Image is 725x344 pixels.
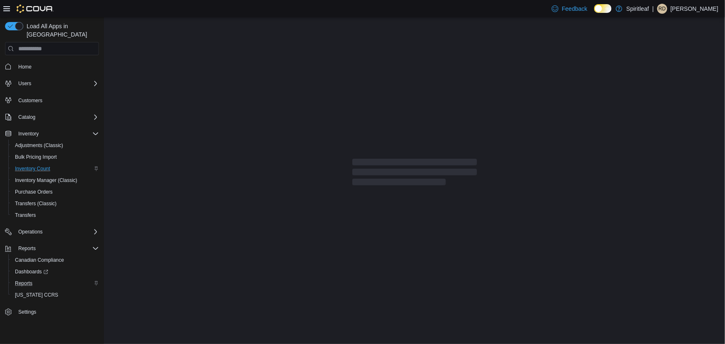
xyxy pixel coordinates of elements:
nav: Complex example [5,57,99,339]
span: Purchase Orders [12,187,99,197]
button: Settings [2,306,102,318]
button: Users [2,78,102,89]
span: Transfers (Classic) [12,199,99,209]
span: Dashboards [15,268,48,275]
a: [US_STATE] CCRS [12,290,61,300]
a: Transfers [12,210,39,220]
div: Ravi D [657,4,667,14]
a: Transfers (Classic) [12,199,60,209]
span: Feedback [562,5,587,13]
span: Inventory Count [12,164,99,174]
a: Adjustments (Classic) [12,140,66,150]
a: Reports [12,278,36,288]
span: Reports [12,278,99,288]
button: Users [15,79,34,88]
button: Purchase Orders [8,186,102,198]
a: Customers [15,96,46,106]
span: Adjustments (Classic) [15,142,63,149]
a: Bulk Pricing Import [12,152,60,162]
button: Inventory Count [8,163,102,174]
a: Inventory Count [12,164,54,174]
a: Inventory Manager (Classic) [12,175,81,185]
span: Reports [15,280,32,287]
span: Catalog [15,112,99,122]
span: Inventory Manager (Classic) [12,175,99,185]
a: Feedback [548,0,590,17]
span: Customers [18,97,42,104]
span: Settings [18,309,36,315]
p: [PERSON_NAME] [671,4,718,14]
button: Operations [15,227,46,237]
button: Reports [2,243,102,254]
span: Catalog [18,114,35,120]
button: Inventory [2,128,102,140]
button: Reports [15,243,39,253]
button: Inventory [15,129,42,139]
span: Inventory [15,129,99,139]
span: Operations [15,227,99,237]
p: Spiritleaf [627,4,649,14]
button: Transfers [8,209,102,221]
a: Purchase Orders [12,187,56,197]
span: Inventory Manager (Classic) [15,177,77,184]
button: Adjustments (Classic) [8,140,102,151]
span: Canadian Compliance [15,257,64,263]
span: Canadian Compliance [12,255,99,265]
span: Load All Apps in [GEOGRAPHIC_DATA] [23,22,99,39]
button: Customers [2,94,102,106]
span: Adjustments (Classic) [12,140,99,150]
button: Catalog [2,111,102,123]
span: Inventory Count [15,165,50,172]
span: Dashboards [12,267,99,277]
span: Loading [352,160,477,187]
button: Canadian Compliance [8,254,102,266]
span: Home [15,61,99,71]
a: Dashboards [8,266,102,278]
button: Reports [8,278,102,289]
span: Reports [18,245,36,252]
span: Purchase Orders [15,189,53,195]
a: Canadian Compliance [12,255,67,265]
button: Transfers (Classic) [8,198,102,209]
span: Home [18,64,32,70]
button: Operations [2,226,102,238]
span: Transfers [15,212,36,219]
button: Catalog [15,112,39,122]
a: Settings [15,307,39,317]
button: Inventory Manager (Classic) [8,174,102,186]
span: Customers [15,95,99,106]
span: Transfers [12,210,99,220]
span: [US_STATE] CCRS [15,292,58,298]
input: Dark Mode [594,4,612,13]
span: Users [15,79,99,88]
button: [US_STATE] CCRS [8,289,102,301]
button: Home [2,60,102,72]
a: Dashboards [12,267,52,277]
p: | [652,4,654,14]
span: RD [659,4,666,14]
span: Operations [18,229,43,235]
span: Inventory [18,130,39,137]
span: Transfers (Classic) [15,200,57,207]
span: Bulk Pricing Import [12,152,99,162]
img: Cova [17,5,54,13]
button: Bulk Pricing Import [8,151,102,163]
span: Reports [15,243,99,253]
span: Users [18,80,31,87]
span: Washington CCRS [12,290,99,300]
a: Home [15,62,35,72]
span: Settings [15,307,99,317]
span: Bulk Pricing Import [15,154,57,160]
